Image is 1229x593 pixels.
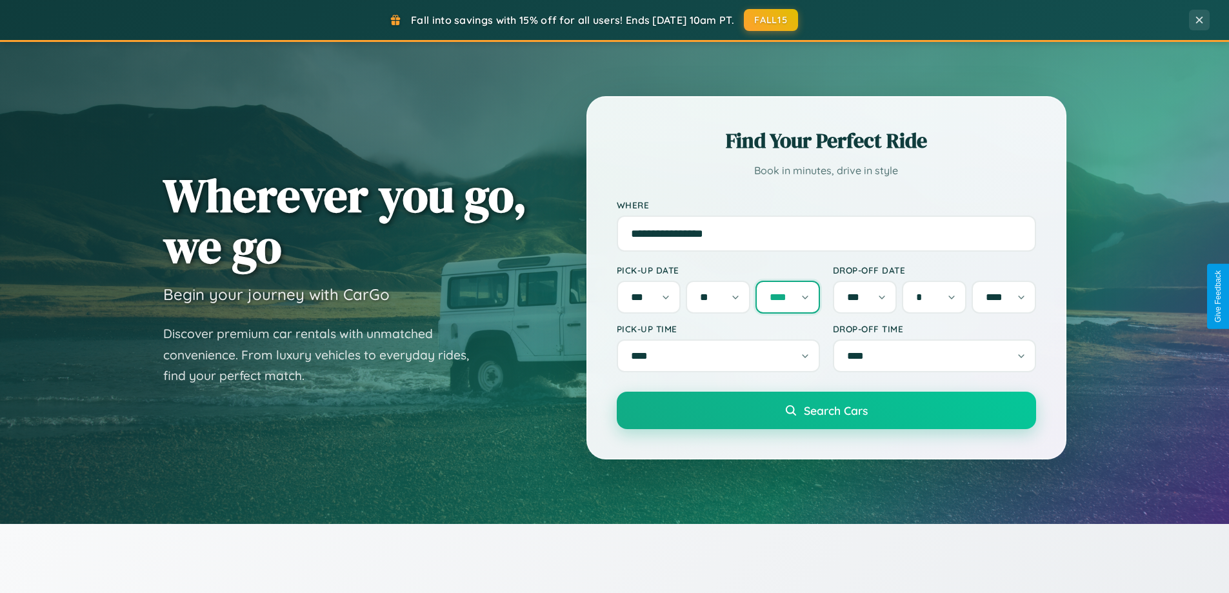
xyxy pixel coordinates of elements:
label: Pick-up Time [617,323,820,334]
h3: Begin your journey with CarGo [163,285,390,304]
p: Book in minutes, drive in style [617,161,1036,180]
p: Discover premium car rentals with unmatched convenience. From luxury vehicles to everyday rides, ... [163,323,486,387]
label: Pick-up Date [617,265,820,276]
label: Drop-off Date [833,265,1036,276]
div: Give Feedback [1214,270,1223,323]
label: Drop-off Time [833,323,1036,334]
h2: Find Your Perfect Ride [617,126,1036,155]
button: Search Cars [617,392,1036,429]
button: FALL15 [744,9,798,31]
span: Fall into savings with 15% off for all users! Ends [DATE] 10am PT. [411,14,734,26]
span: Search Cars [804,403,868,417]
h1: Wherever you go, we go [163,170,527,272]
label: Where [617,199,1036,210]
